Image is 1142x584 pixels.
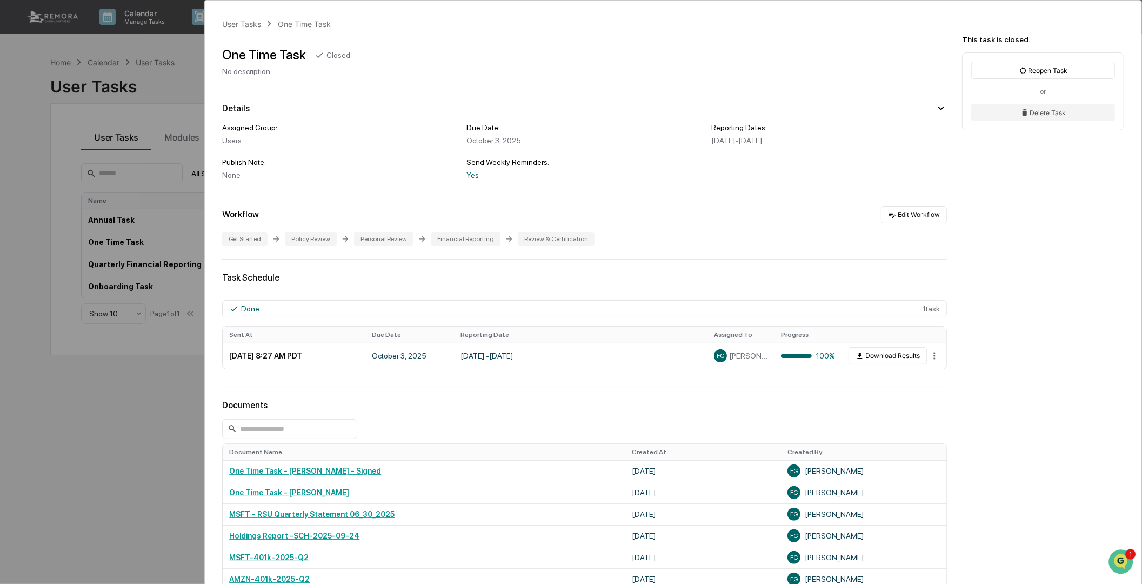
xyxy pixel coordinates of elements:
button: Reopen Task [971,62,1115,79]
div: [PERSON_NAME] [787,464,940,477]
img: 1746055101610-c473b297-6a78-478c-a979-82029cc54cd1 [11,83,30,102]
span: Pylon [108,268,131,276]
div: We're available if you need us! [49,94,149,102]
div: One Time Task [222,47,306,63]
span: FG [790,489,798,496]
div: Get Started [222,232,268,246]
span: Preclearance [22,221,70,232]
button: Download Results [849,347,927,364]
div: No description [222,67,350,76]
img: 1746055101610-c473b297-6a78-478c-a979-82029cc54cd1 [22,148,30,156]
div: [PERSON_NAME] [787,529,940,542]
a: One Time Task - [PERSON_NAME] [229,488,349,497]
th: Sent At [223,327,365,343]
span: [DATE] - [DATE] [711,136,762,145]
img: Jack Rasmussen [11,166,28,183]
a: Holdings Report -SCH-2025-09-24 [229,532,359,540]
th: Progress [774,327,842,343]
a: 🔎Data Lookup [6,237,72,257]
th: Reporting Date [454,327,707,343]
a: MSFT-401k-2025-Q2 [229,553,309,562]
div: Reporting Dates: [711,123,947,132]
div: Yes [467,171,703,180]
td: October 3, 2025 [365,343,454,369]
div: or [971,88,1115,95]
td: [DATE] [625,482,781,503]
th: Document Name [223,444,625,460]
div: 🗄️ [78,222,87,231]
div: Task Schedule [222,273,947,283]
button: Edit Workflow [881,206,947,223]
a: 🖐️Preclearance [6,217,74,236]
div: None [222,171,458,180]
span: FG [790,510,798,518]
div: One Time Task [278,19,331,29]
button: Delete Task [971,104,1115,121]
div: Due Date: [467,123,703,132]
span: • [90,147,94,156]
span: FG [790,467,798,475]
a: One Time Task - [PERSON_NAME] - Signed [229,467,381,475]
span: [DATE] [96,176,118,185]
span: Data Lookup [22,242,68,253]
span: FG [790,554,798,561]
div: 🔎 [11,243,19,251]
img: 1746055101610-c473b297-6a78-478c-a979-82029cc54cd1 [22,177,30,185]
div: 100% [781,351,835,360]
span: FG [717,352,724,360]
button: See all [168,118,197,131]
div: Past conversations [11,120,72,129]
img: Jack Rasmussen [11,137,28,154]
div: Review & Certification [518,232,595,246]
iframe: Open customer support [1107,548,1137,578]
div: [PERSON_NAME] [787,551,940,564]
div: Workflow [222,209,259,220]
div: Start new chat [49,83,177,94]
div: Assigned Group: [222,123,458,132]
div: Send Weekly Reminders: [467,158,703,167]
img: 8933085812038_c878075ebb4cc5468115_72.jpg [23,83,42,102]
div: User Tasks [222,19,261,29]
div: October 3, 2025 [467,136,703,145]
th: Created At [625,444,781,460]
span: [DATE] [96,147,118,156]
div: [PERSON_NAME] [787,508,940,521]
div: [PERSON_NAME] [787,486,940,499]
div: Personal Review [354,232,413,246]
a: 🗄️Attestations [74,217,138,236]
td: [DATE] [625,503,781,525]
div: Publish Note: [222,158,458,167]
div: 🖐️ [11,222,19,231]
a: MSFT - RSU Quarterly Statement 06_30_2025 [229,510,395,519]
div: Financial Reporting [431,232,500,246]
th: Assigned To [707,327,774,343]
div: This task is closed. [962,35,1124,44]
div: Users [222,136,458,145]
td: [DATE] [625,525,781,547]
span: [PERSON_NAME] [34,147,88,156]
span: Attestations [89,221,134,232]
div: Closed [326,51,350,59]
div: Done [241,304,259,313]
span: FG [790,575,798,583]
p: How can we help? [11,23,197,40]
div: Documents [222,400,947,410]
span: FG [790,532,798,540]
a: AMZN-401k-2025-Q2 [229,575,310,583]
span: • [90,176,94,185]
th: Due Date [365,327,454,343]
span: [PERSON_NAME] [729,351,768,360]
span: [PERSON_NAME] [34,176,88,185]
td: [DATE] [625,460,781,482]
div: 1 task [222,300,947,317]
td: [DATE] [625,547,781,568]
div: Details [222,103,250,114]
th: Created By [781,444,946,460]
td: [DATE] - [DATE] [454,343,707,369]
div: Policy Review [285,232,337,246]
button: Start new chat [184,86,197,99]
a: Powered byPylon [76,268,131,276]
td: [DATE] 8:27 AM PDT [223,343,365,369]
